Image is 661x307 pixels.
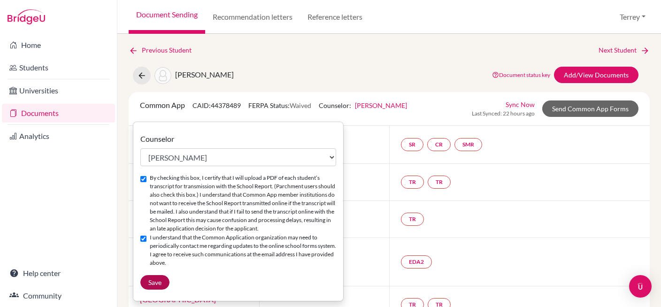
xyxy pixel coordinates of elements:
[629,275,652,298] div: Open Intercom Messenger
[133,122,344,301] div: [PERSON_NAME]
[492,71,550,78] a: Document status key
[175,70,234,79] span: [PERSON_NAME]
[2,36,115,54] a: Home
[599,45,650,55] a: Next Student
[2,104,115,123] a: Documents
[290,101,311,109] span: Waived
[2,58,115,77] a: Students
[2,264,115,283] a: Help center
[401,213,424,226] a: TR
[248,101,311,109] span: FERPA Status:
[140,100,185,109] span: Common App
[192,101,241,109] span: CAID: 44378489
[401,138,423,151] a: SR
[2,286,115,305] a: Community
[140,275,169,290] button: Save
[150,233,336,267] label: I understand that the Common Application organization may need to periodically contact me regardi...
[506,100,535,109] a: Sync Now
[129,45,199,55] a: Previous Student
[472,109,535,118] span: Last Synced: 22 hours ago
[554,67,638,83] a: Add/View Documents
[2,81,115,100] a: Universities
[2,127,115,146] a: Analytics
[150,174,336,233] label: By checking this box, I certify that I will upload a PDF of each student’s transcript for transmi...
[542,100,638,117] a: Send Common App Forms
[427,138,451,151] a: CR
[454,138,482,151] a: SMR
[355,101,407,109] a: [PERSON_NAME]
[148,278,161,286] span: Save
[8,9,45,24] img: Bridge-U
[319,101,407,109] span: Counselor:
[615,8,650,26] button: Terrey
[401,176,424,189] a: TR
[140,133,174,145] label: Counselor
[428,176,451,189] a: TR
[401,255,432,269] a: EDA2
